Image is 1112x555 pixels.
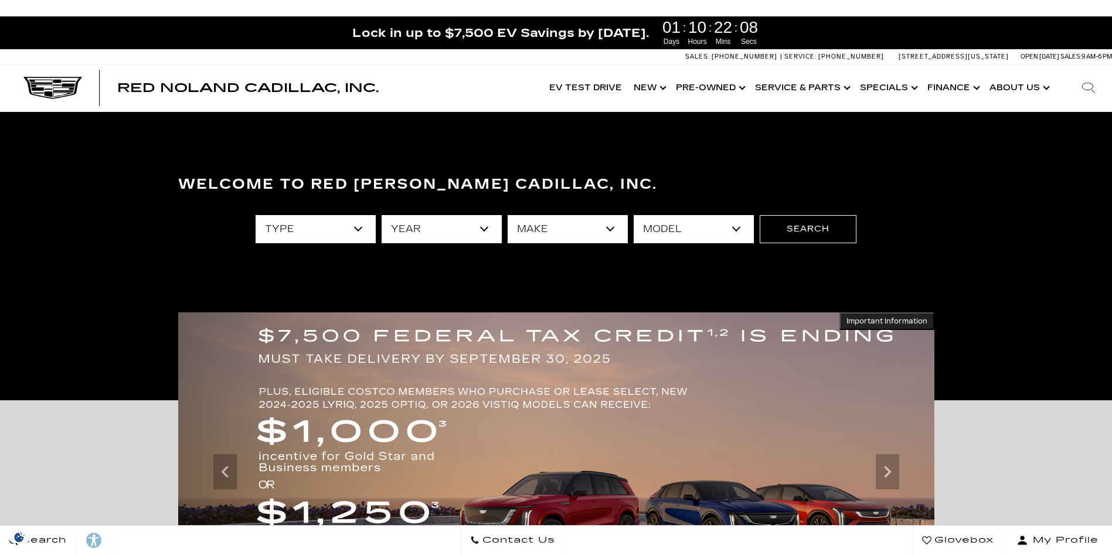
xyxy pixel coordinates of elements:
[23,77,82,99] img: Cadillac Dark Logo with Cadillac White Text
[634,215,754,243] select: Filter by model
[382,215,502,243] select: Filter by year
[117,81,379,95] span: Red Noland Cadillac, Inc.
[1003,526,1112,555] button: Open user profile menu
[256,215,376,243] select: Filter by type
[984,64,1053,111] a: About Us
[780,53,887,60] a: Service: [PHONE_NUMBER]
[1028,532,1099,549] span: My Profile
[628,64,670,111] a: New
[543,64,628,111] a: EV Test Drive
[661,19,683,36] span: 01
[686,19,709,36] span: 10
[6,531,33,543] img: Opt-Out Icon
[846,316,927,326] span: Important Information
[480,532,555,549] span: Contact Us
[854,64,921,111] a: Specials
[760,215,856,243] button: Search
[213,454,237,489] div: Previous slide
[1092,22,1106,36] a: Close
[899,53,1009,60] a: [STREET_ADDRESS][US_STATE]
[6,531,33,543] section: Click to Open Cookie Consent Modal
[738,36,760,47] span: Secs
[686,36,709,47] span: Hours
[508,215,628,243] select: Filter by make
[712,19,734,36] span: 22
[661,36,683,47] span: Days
[1021,53,1059,60] span: Open [DATE]
[709,19,712,36] span: :
[738,19,760,36] span: 08
[749,64,854,111] a: Service & Parts
[461,526,564,555] a: Contact Us
[685,53,710,60] span: Sales:
[734,19,738,36] span: :
[712,53,777,60] span: [PHONE_NUMBER]
[117,82,379,94] a: Red Noland Cadillac, Inc.
[921,64,984,111] a: Finance
[18,532,67,549] span: Search
[670,64,749,111] a: Pre-Owned
[1082,53,1112,60] span: 9 AM-6 PM
[352,25,649,40] span: Lock in up to $7,500 EV Savings by [DATE].
[876,454,899,489] div: Next slide
[818,53,884,60] span: [PHONE_NUMBER]
[712,36,734,47] span: Mins
[784,53,817,60] span: Service:
[913,526,1003,555] a: Glovebox
[1060,53,1082,60] span: Sales:
[685,53,780,60] a: Sales: [PHONE_NUMBER]
[683,19,686,36] span: :
[178,173,934,196] h3: Welcome to Red [PERSON_NAME] Cadillac, Inc.
[931,532,994,549] span: Glovebox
